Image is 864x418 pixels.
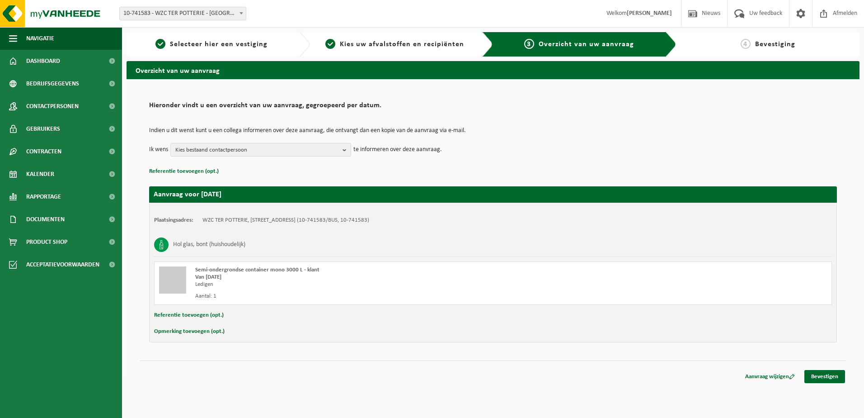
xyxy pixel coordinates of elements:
[149,128,837,134] p: Indien u dit wenst kunt u een collega informeren over deze aanvraag, die ontvangt dan een kopie v...
[26,253,99,276] span: Acceptatievoorwaarden
[170,41,268,48] span: Selecteer hier een vestiging
[755,41,795,48] span: Bevestiging
[741,39,751,49] span: 4
[738,370,802,383] a: Aanvraag wijzigen
[119,7,246,20] span: 10-741583 - WZC TER POTTERIE - BRUGGE
[26,27,54,50] span: Navigatie
[149,166,219,177] button: Referentie toevoegen (opt.)
[26,50,60,72] span: Dashboard
[315,39,475,50] a: 2Kies uw afvalstoffen en recipiënten
[149,102,837,114] h2: Hieronder vindt u een overzicht van uw aanvraag, gegroepeerd per datum.
[340,41,464,48] span: Kies uw afvalstoffen en recipiënten
[154,217,193,223] strong: Plaatsingsadres:
[26,208,65,231] span: Documenten
[539,41,634,48] span: Overzicht van uw aanvraag
[154,326,225,337] button: Opmerking toevoegen (opt.)
[170,143,351,157] button: Kies bestaand contactpersoon
[804,370,845,383] a: Bevestigen
[524,39,534,49] span: 3
[149,143,168,157] p: Ik wens
[173,237,245,252] h3: Hol glas, bont (huishoudelijk)
[131,39,292,50] a: 1Selecteer hier een vestiging
[127,61,859,79] h2: Overzicht van uw aanvraag
[26,95,79,118] span: Contactpersonen
[195,293,529,300] div: Aantal: 1
[120,7,246,20] span: 10-741583 - WZC TER POTTERIE - BRUGGE
[26,118,60,140] span: Gebruikers
[154,191,221,198] strong: Aanvraag voor [DATE]
[26,140,61,163] span: Contracten
[202,217,369,224] td: WZC TER POTTERIE, [STREET_ADDRESS] (10-741583/BUS, 10-741583)
[195,281,529,288] div: Ledigen
[26,163,54,185] span: Kalender
[627,10,672,17] strong: [PERSON_NAME]
[325,39,335,49] span: 2
[26,231,67,253] span: Product Shop
[26,72,79,95] span: Bedrijfsgegevens
[195,274,221,280] strong: Van [DATE]
[26,185,61,208] span: Rapportage
[353,143,442,157] p: te informeren over deze aanvraag.
[155,39,165,49] span: 1
[175,143,339,157] span: Kies bestaand contactpersoon
[195,267,319,273] span: Semi-ondergrondse container mono 3000 L - klant
[154,309,224,321] button: Referentie toevoegen (opt.)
